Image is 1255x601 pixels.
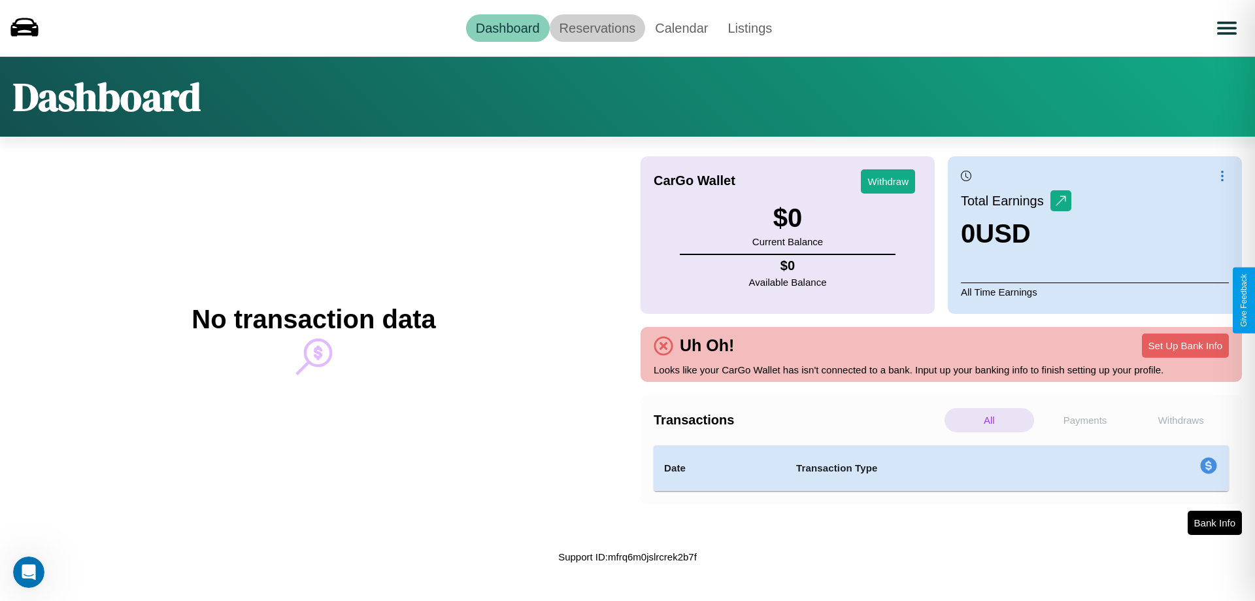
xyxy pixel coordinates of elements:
p: Available Balance [749,273,827,291]
h4: CarGo Wallet [654,173,735,188]
a: Listings [718,14,782,42]
p: All [945,408,1034,432]
h1: Dashboard [13,70,201,124]
p: Current Balance [752,233,823,250]
h2: No transaction data [192,305,435,334]
div: Give Feedback [1239,274,1248,327]
p: Payments [1041,408,1130,432]
iframe: Intercom live chat [13,557,44,588]
p: Support ID: mfrq6m0jslrcrek2b7f [558,548,697,566]
button: Open menu [1209,10,1245,46]
table: simple table [654,445,1229,491]
h4: Date [664,460,775,476]
h4: $ 0 [749,258,827,273]
a: Dashboard [466,14,550,42]
a: Calendar [645,14,718,42]
h4: Transactions [654,413,941,428]
a: Reservations [550,14,646,42]
p: Looks like your CarGo Wallet has isn't connected to a bank. Input up your banking info to finish ... [654,361,1229,379]
h3: 0 USD [961,219,1071,249]
button: Set Up Bank Info [1142,334,1229,358]
h3: $ 0 [752,203,823,233]
h4: Transaction Type [796,460,1093,476]
h4: Uh Oh! [673,336,741,355]
button: Withdraw [861,169,915,194]
button: Bank Info [1188,511,1242,535]
p: All Time Earnings [961,283,1229,301]
p: Total Earnings [961,189,1050,213]
p: Withdraws [1136,408,1226,432]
